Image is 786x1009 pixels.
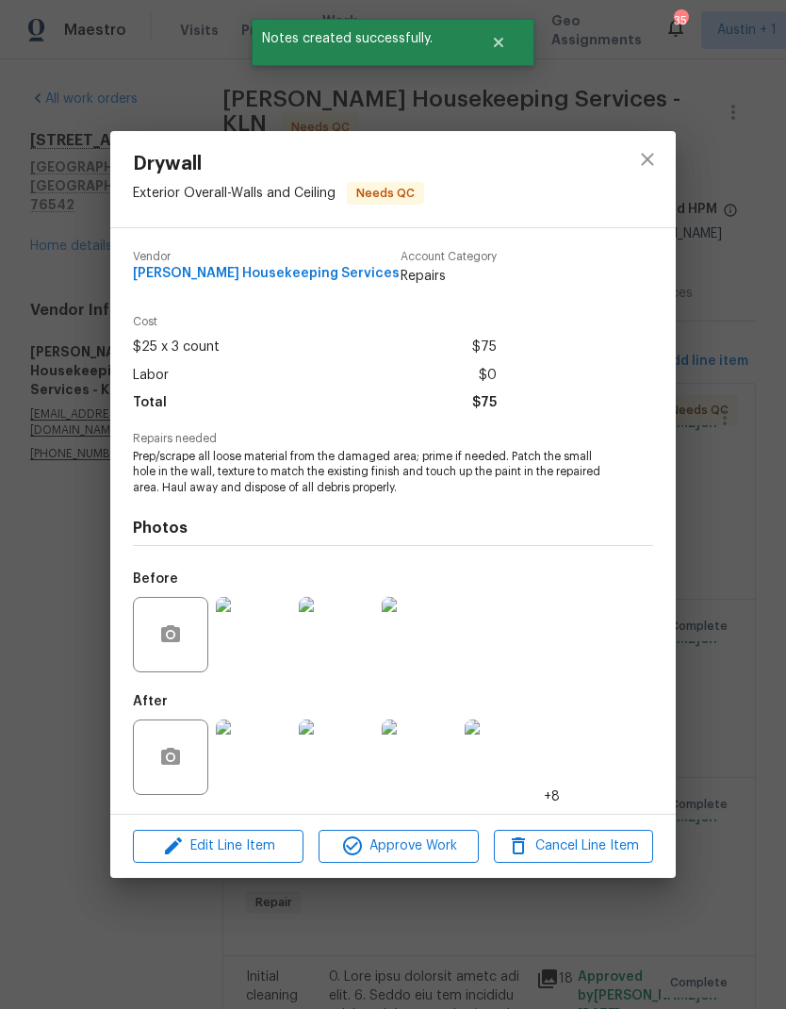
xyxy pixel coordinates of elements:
[133,433,653,445] span: Repairs needed
[133,334,220,361] span: $25 x 3 count
[472,389,497,417] span: $75
[133,572,178,586] h5: Before
[674,11,687,30] div: 35
[139,835,298,858] span: Edit Line Item
[133,251,400,263] span: Vendor
[133,154,424,174] span: Drywall
[349,184,422,203] span: Needs QC
[133,449,601,496] span: Prep/scrape all loose material from the damaged area; prime if needed. Patch the small hole in th...
[133,830,303,863] button: Edit Line Item
[544,787,560,806] span: +8
[494,830,653,863] button: Cancel Line Item
[252,19,467,58] span: Notes created successfully.
[401,267,497,286] span: Repairs
[133,389,167,417] span: Total
[401,251,497,263] span: Account Category
[133,519,653,538] h4: Photos
[324,835,472,858] span: Approve Work
[133,362,169,389] span: Labor
[472,334,497,361] span: $75
[479,362,497,389] span: $0
[499,835,647,858] span: Cancel Line Item
[319,830,478,863] button: Approve Work
[133,316,497,328] span: Cost
[133,695,168,708] h5: After
[133,267,400,281] span: [PERSON_NAME] Housekeeping Services
[625,137,670,182] button: close
[467,24,530,61] button: Close
[133,187,336,200] span: Exterior Overall - Walls and Ceiling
